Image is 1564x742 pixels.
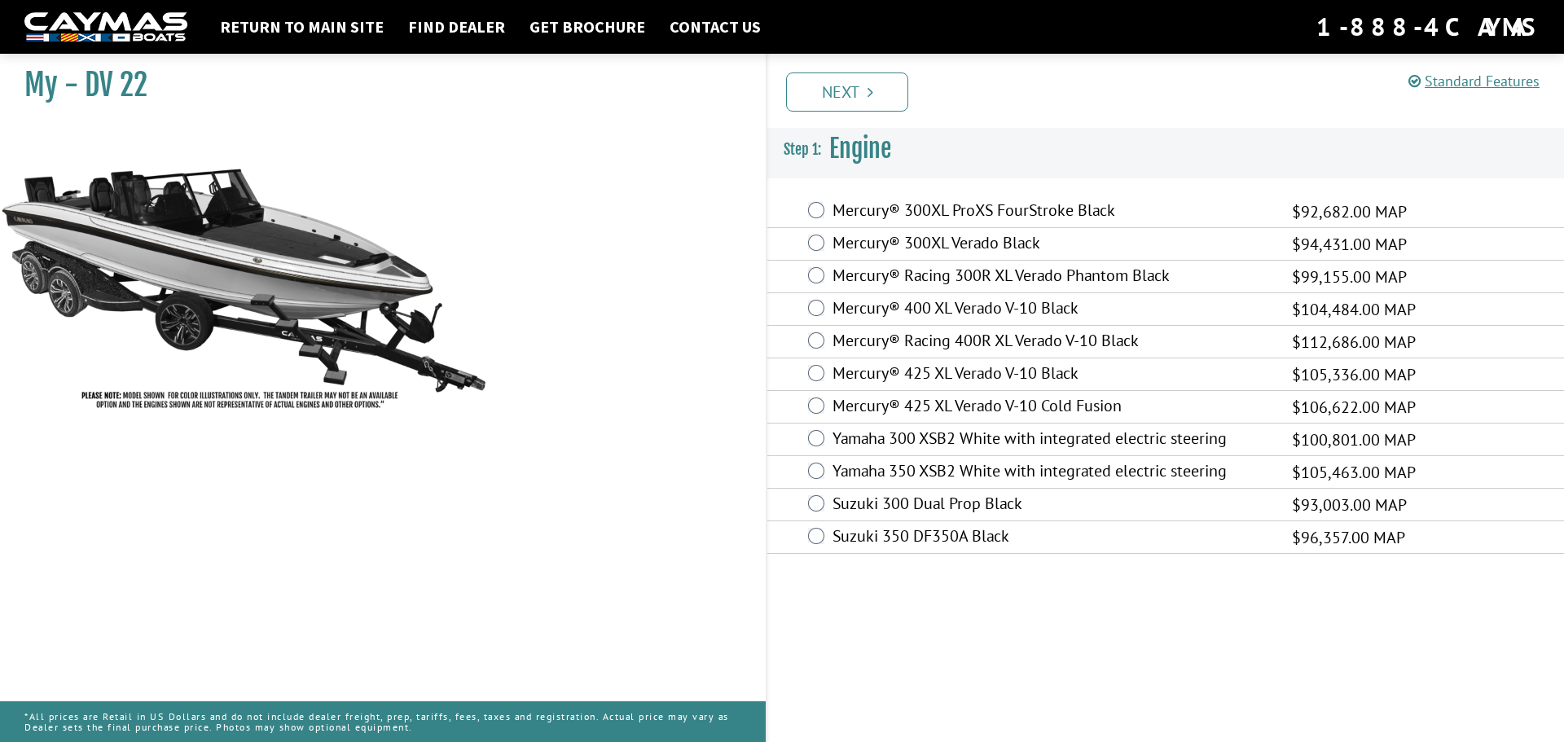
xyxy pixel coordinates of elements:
ul: Pagination [782,70,1564,112]
img: white-logo-c9c8dbefe5ff5ceceb0f0178aa75bf4bb51f6bca0971e226c86eb53dfe498488.png [24,12,187,42]
label: Yamaha 350 XSB2 White with integrated electric steering [833,461,1272,485]
p: *All prices are Retail in US Dollars and do not include dealer freight, prep, tariffs, fees, taxe... [24,703,741,740]
a: Return to main site [212,16,392,37]
span: $99,155.00 MAP [1292,265,1407,289]
h3: Engine [767,119,1564,179]
label: Mercury® 425 XL Verado V-10 Cold Fusion [833,396,1272,419]
label: Suzuki 300 Dual Prop Black [833,494,1272,517]
span: $105,336.00 MAP [1292,362,1416,387]
span: $105,463.00 MAP [1292,460,1416,485]
span: $106,622.00 MAP [1292,395,1416,419]
label: Mercury® 425 XL Verado V-10 Black [833,363,1272,387]
span: $104,484.00 MAP [1292,297,1416,322]
div: 1-888-4CAYMAS [1316,9,1540,45]
span: $93,003.00 MAP [1292,493,1407,517]
label: Mercury® 300XL ProXS FourStroke Black [833,200,1272,224]
label: Mercury® 300XL Verado Black [833,233,1272,257]
span: $92,682.00 MAP [1292,200,1407,224]
label: Yamaha 300 XSB2 White with integrated electric steering [833,428,1272,452]
label: Suzuki 350 DF350A Black [833,526,1272,550]
label: Mercury® Racing 400R XL Verado V-10 Black [833,331,1272,354]
label: Mercury® 400 XL Verado V-10 Black [833,298,1272,322]
a: Next [786,72,908,112]
span: $94,431.00 MAP [1292,232,1407,257]
a: Get Brochure [521,16,653,37]
span: $100,801.00 MAP [1292,428,1416,452]
a: Contact Us [661,16,769,37]
label: Mercury® Racing 300R XL Verado Phantom Black [833,266,1272,289]
h1: My - DV 22 [24,67,725,103]
a: Find Dealer [400,16,513,37]
span: $96,357.00 MAP [1292,525,1405,550]
a: Standard Features [1408,72,1540,90]
span: $112,686.00 MAP [1292,330,1416,354]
